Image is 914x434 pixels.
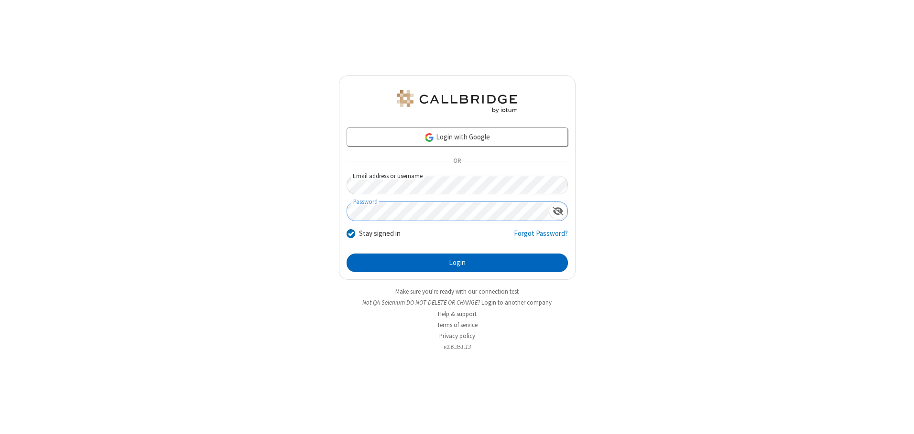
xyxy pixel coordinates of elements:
input: Password [347,202,549,221]
a: Terms of service [437,321,478,329]
img: google-icon.png [424,132,435,143]
li: Not QA Selenium DO NOT DELETE OR CHANGE? [339,298,576,307]
span: OR [449,155,465,168]
a: Login with Google [347,127,568,147]
input: Email address or username [347,176,568,194]
a: Help & support [438,310,477,318]
a: Make sure you're ready with our connection test [395,287,519,296]
button: Login [347,254,568,273]
img: QA Selenium DO NOT DELETE OR CHANGE [395,90,519,113]
label: Stay signed in [359,228,401,239]
div: Show password [549,202,567,220]
button: Login to another company [481,298,552,307]
a: Privacy policy [439,332,475,340]
li: v2.6.351.13 [339,342,576,351]
a: Forgot Password? [514,228,568,246]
